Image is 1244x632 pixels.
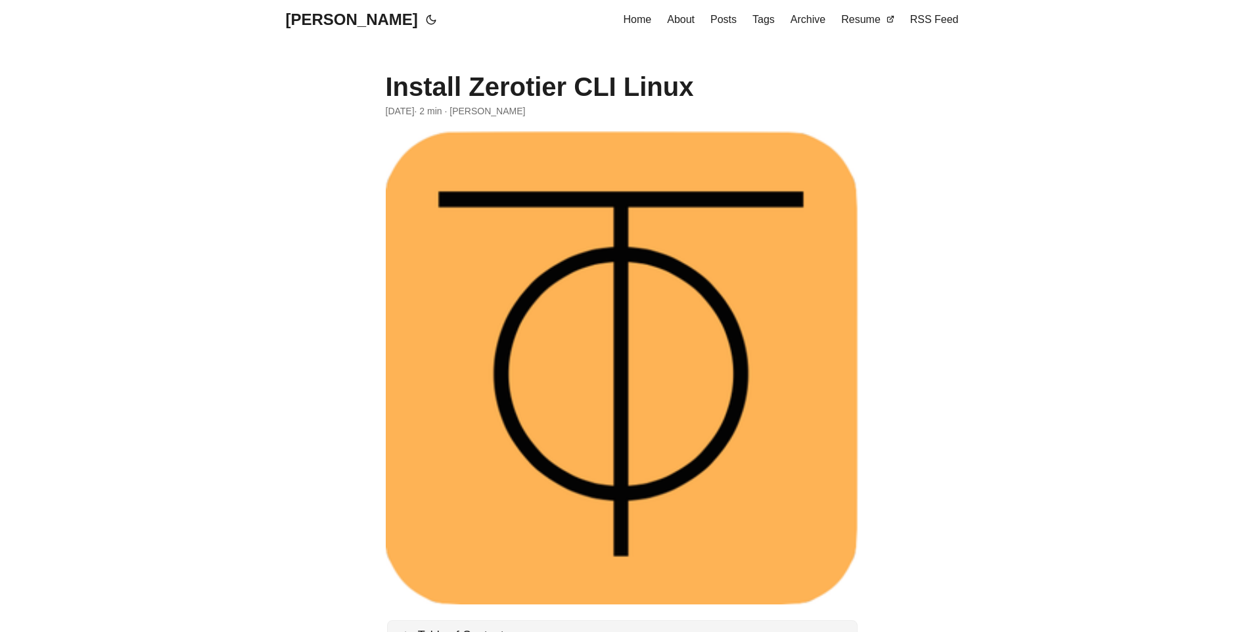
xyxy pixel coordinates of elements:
div: · 2 min · [PERSON_NAME] [386,104,859,118]
span: Resume [841,14,881,25]
span: Home [624,14,652,25]
span: Archive [791,14,825,25]
span: RSS Feed [910,14,959,25]
span: Posts [710,14,737,25]
span: About [667,14,695,25]
span: Tags [752,14,775,25]
h1: Install Zerotier CLI Linux [386,71,859,102]
span: 2020-10-26 00:00:00 +0000 UTC [386,104,415,118]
